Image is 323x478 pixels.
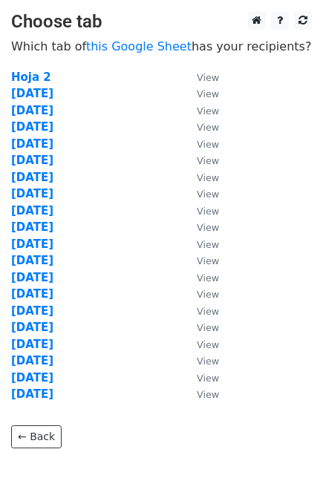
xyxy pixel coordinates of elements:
[182,137,219,151] a: View
[197,389,219,400] small: View
[197,272,219,284] small: View
[11,354,53,367] a: [DATE]
[11,304,53,318] a: [DATE]
[86,39,192,53] a: this Google Sheet
[182,71,219,84] a: View
[182,321,219,334] a: View
[11,287,53,301] a: [DATE]
[197,373,219,384] small: View
[197,155,219,166] small: View
[197,239,219,250] small: View
[182,171,219,184] a: View
[11,39,312,54] p: Which tab of has your recipients?
[182,287,219,301] a: View
[197,289,219,300] small: View
[182,271,219,284] a: View
[197,306,219,317] small: View
[197,255,219,266] small: View
[182,154,219,167] a: View
[11,104,53,117] a: [DATE]
[182,254,219,267] a: View
[197,139,219,150] small: View
[11,154,53,167] a: [DATE]
[11,371,53,384] a: [DATE]
[11,425,62,448] a: ← Back
[11,204,53,217] a: [DATE]
[197,206,219,217] small: View
[182,304,219,318] a: View
[197,88,219,99] small: View
[11,137,53,151] a: [DATE]
[182,87,219,100] a: View
[197,356,219,367] small: View
[197,105,219,117] small: View
[11,220,53,234] a: [DATE]
[182,387,219,401] a: View
[11,338,53,351] a: [DATE]
[11,254,53,267] a: [DATE]
[182,238,219,251] a: View
[182,120,219,134] a: View
[197,122,219,133] small: View
[197,72,219,83] small: View
[11,171,53,184] a: [DATE]
[197,189,219,200] small: View
[197,222,219,233] small: View
[197,339,219,350] small: View
[182,204,219,217] a: View
[11,321,53,334] a: [DATE]
[182,187,219,200] a: View
[11,238,53,251] a: [DATE]
[182,338,219,351] a: View
[11,120,53,134] a: [DATE]
[11,71,51,84] a: Hoja 2
[11,87,53,100] a: [DATE]
[11,187,53,200] a: [DATE]
[11,271,53,284] a: [DATE]
[11,387,53,401] a: [DATE]
[182,371,219,384] a: View
[182,220,219,234] a: View
[182,104,219,117] a: View
[197,172,219,183] small: View
[197,322,219,333] small: View
[11,11,312,33] h3: Choose tab
[182,354,219,367] a: View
